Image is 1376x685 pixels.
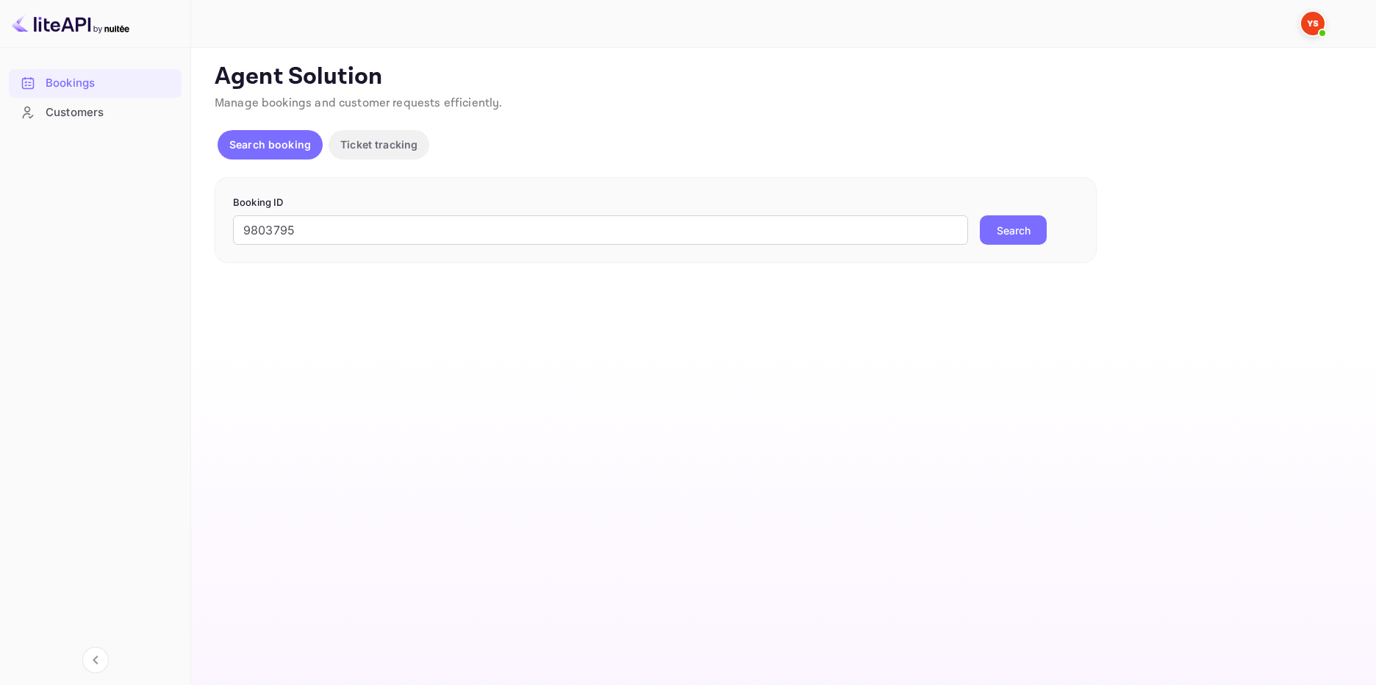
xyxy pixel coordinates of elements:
a: Bookings [9,69,182,96]
img: LiteAPI logo [12,12,129,35]
button: Search [980,215,1047,245]
span: Manage bookings and customer requests efficiently. [215,96,503,111]
div: Bookings [9,69,182,98]
p: Ticket tracking [340,137,418,152]
div: Customers [46,104,174,121]
button: Collapse navigation [82,647,109,673]
p: Agent Solution [215,62,1350,92]
img: Yandex Support [1301,12,1325,35]
div: Customers [9,98,182,127]
input: Enter Booking ID (e.g., 63782194) [233,215,968,245]
div: Bookings [46,75,174,92]
a: Customers [9,98,182,126]
p: Search booking [229,137,311,152]
p: Booking ID [233,196,1078,210]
